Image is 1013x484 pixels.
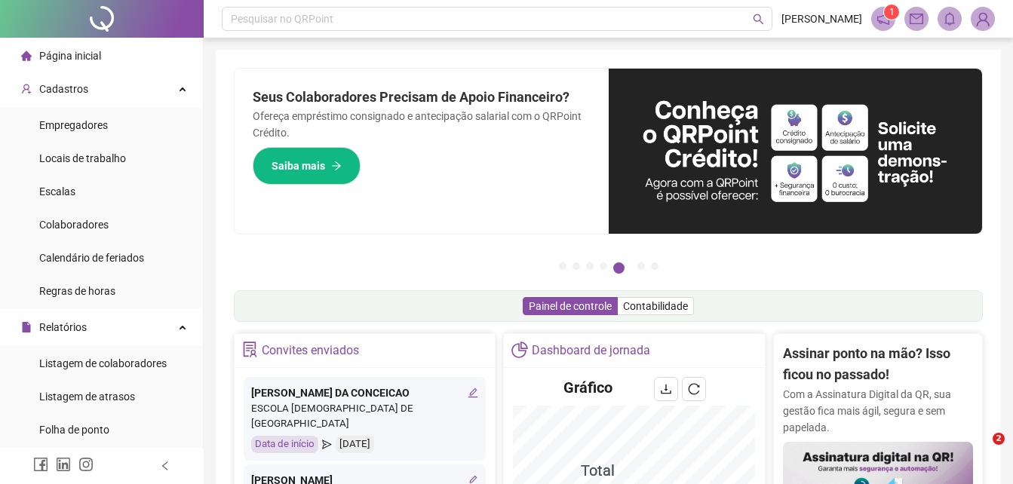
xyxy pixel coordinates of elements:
span: send [322,436,332,453]
div: [PERSON_NAME] DA CONCEICAO [251,384,478,401]
span: notification [876,12,890,26]
span: mail [910,12,923,26]
span: download [660,383,672,395]
span: Regras de horas [39,285,115,297]
span: Calendário de feriados [39,252,144,264]
span: pie-chart [511,342,527,357]
span: Página inicial [39,50,101,62]
div: ESCOLA [DEMOGRAPHIC_DATA] DE [GEOGRAPHIC_DATA] [251,401,478,433]
img: 87054 [972,8,994,30]
span: edit [468,388,478,398]
div: Dashboard de jornada [532,338,650,363]
button: 3 [586,262,594,270]
button: 2 [572,262,580,270]
span: 1 [889,7,895,17]
img: banner%2F11e687cd-1386-4cbd-b13b-7bd81425532d.png [609,69,983,234]
h2: Assinar ponto na mão? Isso ficou no passado! [783,343,973,386]
span: instagram [78,457,94,472]
span: Empregadores [39,119,108,131]
span: Painel de controle [529,300,612,312]
span: Listagem de atrasos [39,391,135,403]
span: [PERSON_NAME] [781,11,862,27]
span: Relatórios [39,321,87,333]
span: facebook [33,457,48,472]
span: Escalas [39,185,75,198]
span: home [21,51,32,61]
span: Colaboradores [39,219,109,231]
p: Com a Assinatura Digital da QR, sua gestão fica mais ágil, segura e sem papelada. [783,386,973,436]
div: [DATE] [336,436,374,453]
span: Listagem de colaboradores [39,357,167,369]
span: left [160,461,170,471]
span: search [753,14,764,25]
span: Folha de ponto [39,424,109,436]
button: Saiba mais [253,147,361,185]
span: arrow-right [331,161,342,171]
button: 7 [651,262,658,270]
span: 2 [993,433,1005,445]
iframe: Intercom live chat [962,433,998,469]
h4: Gráfico [563,377,612,398]
span: bell [943,12,956,26]
span: user-add [21,84,32,94]
span: Contabilidade [623,300,688,312]
span: solution [242,342,258,357]
span: file [21,322,32,332]
h2: Seus Colaboradores Precisam de Apoio Financeiro? [253,87,591,108]
button: 6 [637,262,645,270]
span: Cadastros [39,83,88,95]
span: reload [688,383,700,395]
button: 1 [559,262,566,270]
p: Ofereça empréstimo consignado e antecipação salarial com o QRPoint Crédito. [253,108,591,141]
div: Data de início [251,436,318,453]
div: Convites enviados [262,338,359,363]
span: Locais de trabalho [39,152,126,164]
sup: 1 [884,5,899,20]
button: 5 [613,262,625,274]
button: 4 [600,262,607,270]
span: linkedin [56,457,71,472]
span: Saiba mais [272,158,325,174]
